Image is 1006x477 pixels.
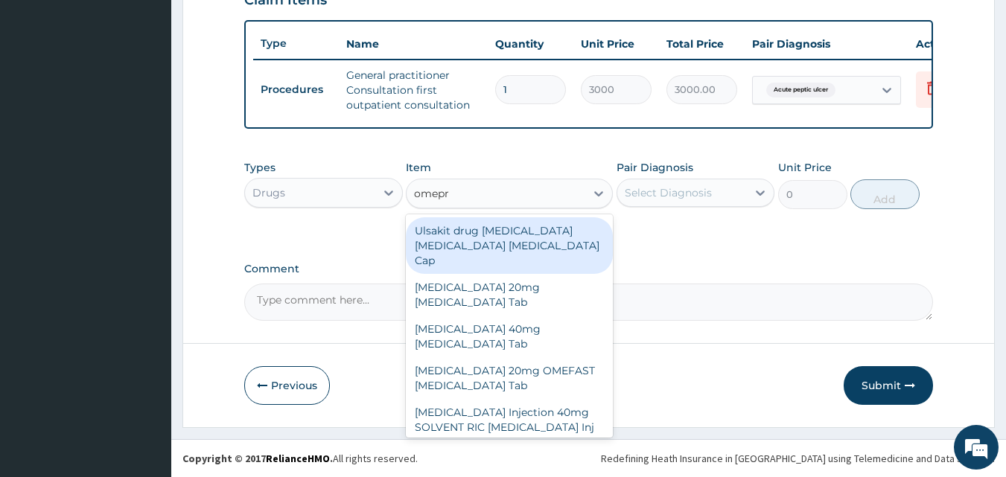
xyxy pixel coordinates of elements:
th: Total Price [659,29,745,59]
label: Comment [244,263,934,275]
div: Minimize live chat window [244,7,280,43]
button: Previous [244,366,330,405]
div: Chat with us now [77,83,250,103]
div: [MEDICAL_DATA] 40mg [MEDICAL_DATA] Tab [406,316,613,357]
th: Pair Diagnosis [745,29,908,59]
div: [MEDICAL_DATA] 20mg OMEFAST [MEDICAL_DATA] Tab [406,357,613,399]
div: Ulsakit drug [MEDICAL_DATA] [MEDICAL_DATA] [MEDICAL_DATA] Cap [406,217,613,274]
footer: All rights reserved. [171,439,1006,477]
td: Procedures [253,76,339,103]
label: Item [406,160,431,175]
span: We're online! [86,144,206,294]
button: Add [850,179,920,209]
div: Redefining Heath Insurance in [GEOGRAPHIC_DATA] using Telemedicine and Data Science! [601,451,995,466]
div: [MEDICAL_DATA] 20mg [MEDICAL_DATA] Tab [406,274,613,316]
td: General practitioner Consultation first outpatient consultation [339,60,488,120]
img: d_794563401_company_1708531726252_794563401 [28,74,60,112]
th: Name [339,29,488,59]
th: Actions [908,29,983,59]
th: Quantity [488,29,573,59]
th: Unit Price [573,29,659,59]
a: RelianceHMO [266,452,330,465]
strong: Copyright © 2017 . [182,452,333,465]
label: Pair Diagnosis [617,160,693,175]
button: Submit [844,366,933,405]
label: Unit Price [778,160,832,175]
div: [MEDICAL_DATA] Injection 40mg SOLVENT RIC [MEDICAL_DATA] Inj [406,399,613,441]
div: Select Diagnosis [625,185,712,200]
th: Type [253,30,339,57]
textarea: Type your message and hit 'Enter' [7,318,284,371]
label: Types [244,161,276,174]
div: Drugs [252,185,285,200]
span: Acute peptic ulcer [766,83,835,97]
